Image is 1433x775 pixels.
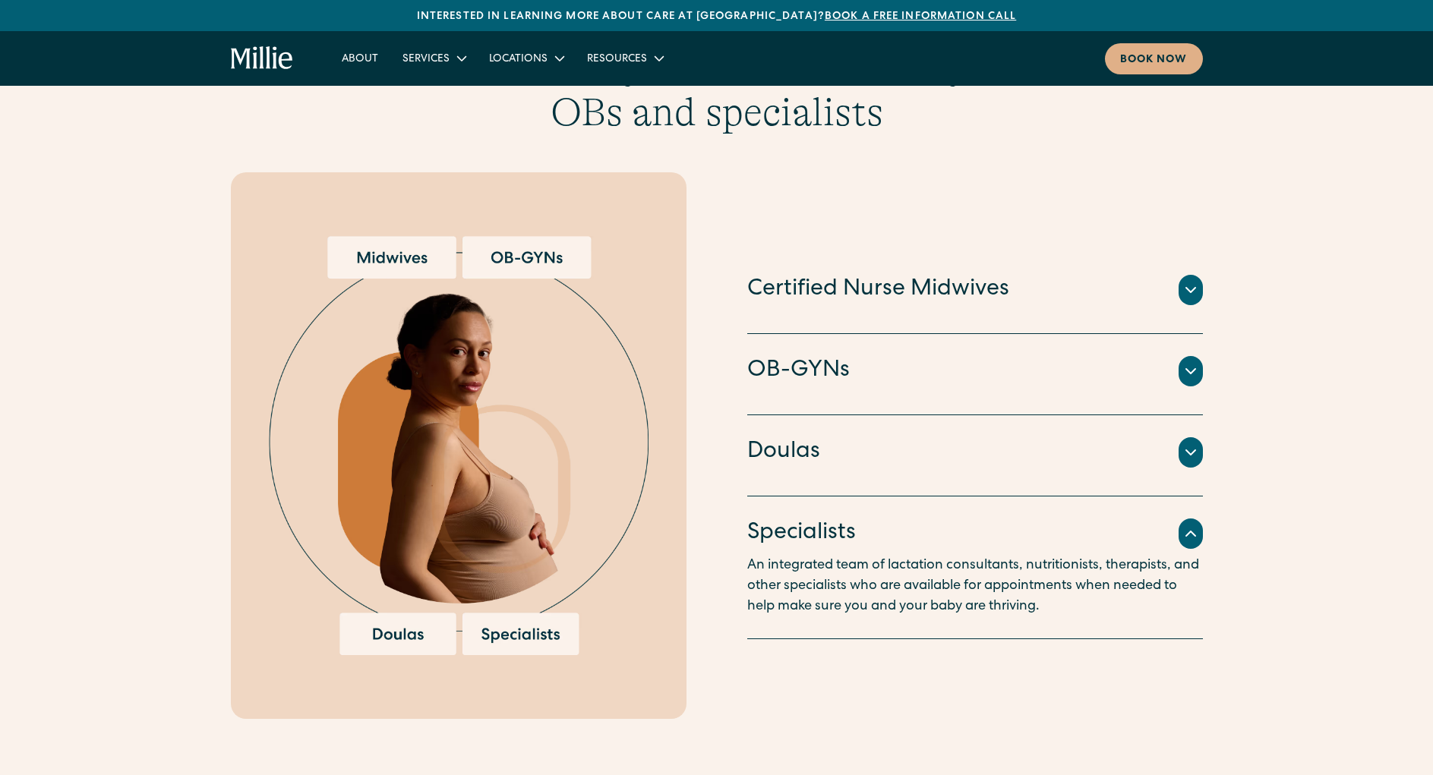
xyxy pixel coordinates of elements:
[1105,43,1203,74] a: Book now
[231,46,294,71] a: home
[425,41,1008,136] h3: Midwifery-led care backed by OBs and specialists
[330,46,390,71] a: About
[402,52,450,68] div: Services
[489,52,548,68] div: Locations
[825,11,1016,22] a: Book a free information call
[747,436,820,468] h4: Doulas
[747,355,850,387] h4: OB-GYNs
[587,52,647,68] div: Resources
[747,274,1009,306] h4: Certified Nurse Midwives
[390,46,477,71] div: Services
[1120,52,1188,68] div: Book now
[747,518,856,550] h4: Specialists
[477,46,575,71] div: Locations
[269,236,649,655] img: Pregnant woman surrounded by options for maternity care providers, including midwives, OB-GYNs, d...
[747,556,1203,617] p: An integrated team of lactation consultants, nutritionists, therapists, and other specialists who...
[575,46,674,71] div: Resources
